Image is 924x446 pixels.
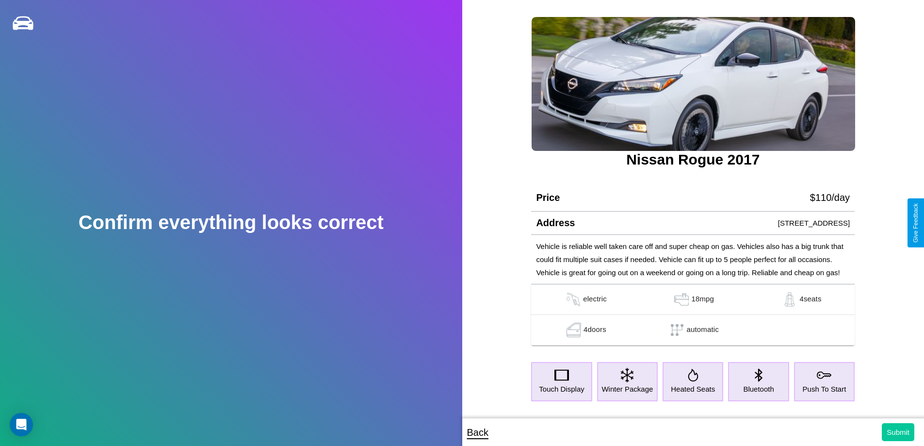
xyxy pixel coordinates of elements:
[584,323,606,337] p: 4 doors
[778,216,850,230] p: [STREET_ADDRESS]
[583,292,607,307] p: electric
[882,423,914,441] button: Submit
[536,217,575,229] h4: Address
[79,212,384,233] h2: Confirm everything looks correct
[671,382,715,396] p: Heated Seats
[743,382,774,396] p: Bluetooth
[10,413,33,436] div: Open Intercom Messenger
[912,203,919,243] div: Give Feedback
[780,292,799,307] img: gas
[601,382,653,396] p: Winter Package
[467,424,488,441] p: Back
[531,284,855,346] table: simple table
[799,292,821,307] p: 4 seats
[803,382,846,396] p: Push To Start
[564,323,584,337] img: gas
[539,382,584,396] p: Touch Display
[531,151,855,168] h3: Nissan Rogue 2017
[687,323,719,337] p: automatic
[536,192,560,203] h4: Price
[691,292,714,307] p: 18 mpg
[536,240,850,279] p: Vehicle is reliable well taken care off and super cheap on gas. Vehicles also has a big trunk tha...
[810,189,850,206] p: $ 110 /day
[564,292,583,307] img: gas
[672,292,691,307] img: gas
